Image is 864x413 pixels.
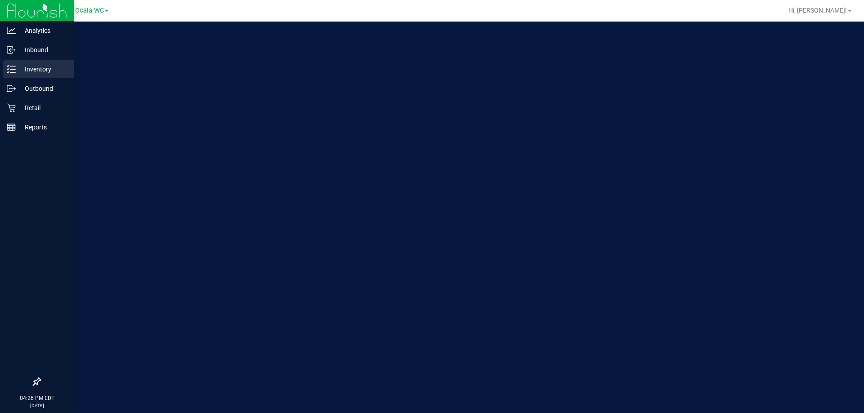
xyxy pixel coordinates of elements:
[7,45,16,54] inline-svg: Inbound
[7,123,16,132] inline-svg: Reports
[7,103,16,112] inline-svg: Retail
[16,64,70,75] p: Inventory
[7,84,16,93] inline-svg: Outbound
[75,7,104,14] span: Ocala WC
[16,102,70,113] p: Retail
[16,44,70,55] p: Inbound
[4,402,70,409] p: [DATE]
[7,65,16,74] inline-svg: Inventory
[16,25,70,36] p: Analytics
[4,394,70,402] p: 04:26 PM EDT
[788,7,847,14] span: Hi, [PERSON_NAME]!
[7,26,16,35] inline-svg: Analytics
[16,83,70,94] p: Outbound
[16,122,70,133] p: Reports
